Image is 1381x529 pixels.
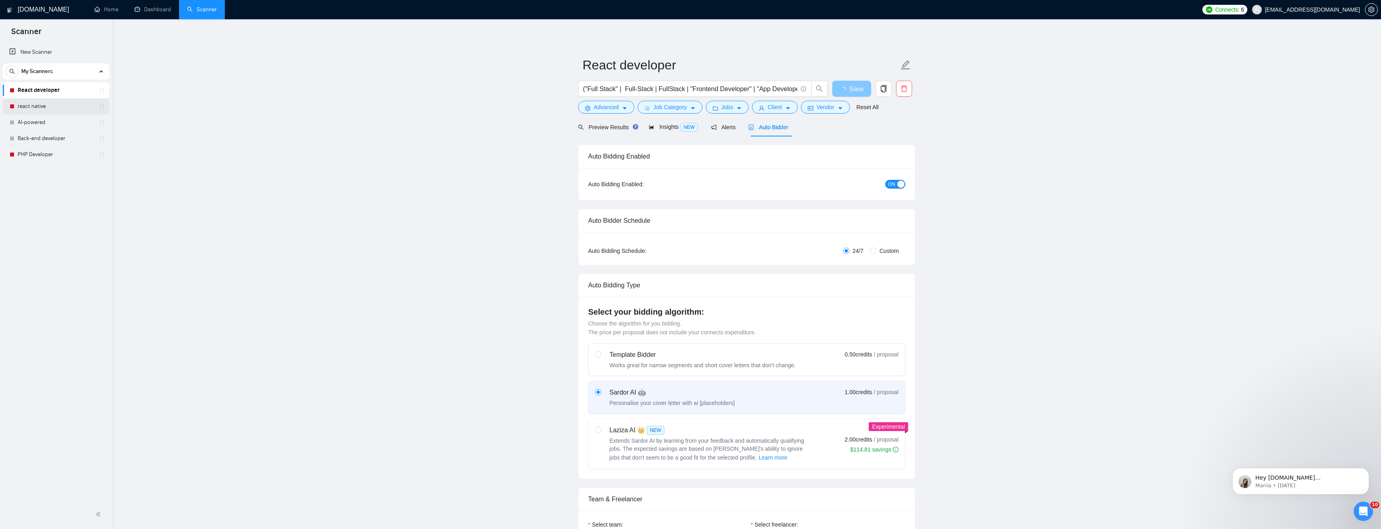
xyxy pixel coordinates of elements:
span: Vendor [817,103,834,112]
span: holder [99,103,105,110]
span: bars [644,105,650,111]
span: Scanner [5,26,48,43]
li: New Scanner [3,44,109,60]
span: 6 [1241,5,1244,14]
iframe: Intercom notifications message [1220,451,1381,507]
button: setting [1365,3,1378,16]
span: holder [99,87,105,94]
span: Job Category [653,103,686,112]
span: / proposal [874,350,898,358]
span: loading [839,87,849,93]
a: AI-powered [18,114,94,130]
div: Auto Bidder Schedule [588,209,905,232]
span: search [578,124,584,130]
span: Insights [649,124,698,130]
span: Choose the algorithm for you bidding. The price per proposal does not include your connects expen... [588,320,756,336]
span: notification [711,124,717,130]
span: holder [99,151,105,158]
span: info-circle [893,447,898,452]
span: Preview Results [578,124,636,130]
a: react native [18,98,94,114]
div: Personalise your cover letter with ai [placeholders] [609,399,735,407]
h4: Select your bidding algorithm: [588,306,905,317]
span: NEW [647,426,664,435]
span: Advanced [594,103,619,112]
span: search [6,69,18,74]
a: Reset All [856,103,878,112]
label: Select freelancer: [751,520,798,529]
span: idcard [808,105,813,111]
span: / proposal [874,435,898,444]
span: edit [900,60,911,70]
span: Custom [876,246,902,255]
span: caret-down [785,105,791,111]
span: 24/7 [849,246,867,255]
div: Auto Bidding Schedule: [588,246,694,255]
span: 1.00 credits [845,388,872,397]
span: 0.50 credits [845,350,872,359]
iframe: Intercom live chat [1354,502,1373,521]
span: caret-down [736,105,742,111]
button: settingAdvancedcaret-down [578,101,634,114]
a: homeHome [94,6,118,13]
button: Save [832,81,871,97]
span: / proposal [874,388,898,396]
a: dashboardDashboard [134,6,171,13]
div: Sardor AI 🤖 [609,388,735,397]
span: copy [876,85,891,92]
span: double-left [96,510,104,518]
button: folderJobscaret-down [706,101,749,114]
button: copy [876,81,892,97]
button: idcardVendorcaret-down [801,101,850,114]
div: Auto Bidding Enabled: [588,180,694,189]
img: upwork-logo.png [1206,6,1212,13]
button: search [811,81,827,97]
input: Scanner name... [583,55,899,75]
span: area-chart [649,124,654,130]
span: setting [1365,6,1377,13]
span: robot [748,124,754,130]
span: Experimental [872,423,905,430]
span: My Scanners [21,63,53,79]
span: Learn more [759,453,788,462]
button: delete [896,81,912,97]
span: delete [896,85,912,92]
span: NEW [680,123,698,132]
div: Team & Freelancer [588,488,905,511]
span: Save [849,84,864,94]
span: Auto Bidder [748,124,788,130]
button: barsJob Categorycaret-down [638,101,702,114]
span: Extends Sardor AI by learning from your feedback and automatically qualifying jobs. The expected ... [609,437,804,461]
span: caret-down [837,105,843,111]
span: Connects: [1215,5,1239,14]
a: Back-end developer [18,130,94,146]
button: userClientcaret-down [752,101,798,114]
span: ON [888,180,895,189]
a: New Scanner [9,44,103,60]
span: search [812,85,827,92]
span: 10 [1370,502,1379,508]
span: user [1254,7,1260,12]
img: logo [7,4,12,16]
button: Laziza AI NEWExtends Sardor AI by learning from your feedback and automatically qualifying jobs. ... [758,453,788,462]
span: holder [99,119,105,126]
span: Client [768,103,782,112]
span: setting [585,105,591,111]
li: My Scanners [3,63,109,163]
button: search [6,65,18,78]
a: React developer [18,82,94,98]
span: holder [99,135,105,142]
a: searchScanner [187,6,217,13]
a: PHP Developer [18,146,94,163]
span: caret-down [622,105,627,111]
span: Alerts [711,124,736,130]
div: Tooltip anchor [632,123,639,130]
span: 👑 [637,425,645,435]
span: caret-down [690,105,696,111]
div: Auto Bidding Enabled [588,145,905,168]
span: user [759,105,764,111]
span: 2.00 credits [845,435,872,444]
